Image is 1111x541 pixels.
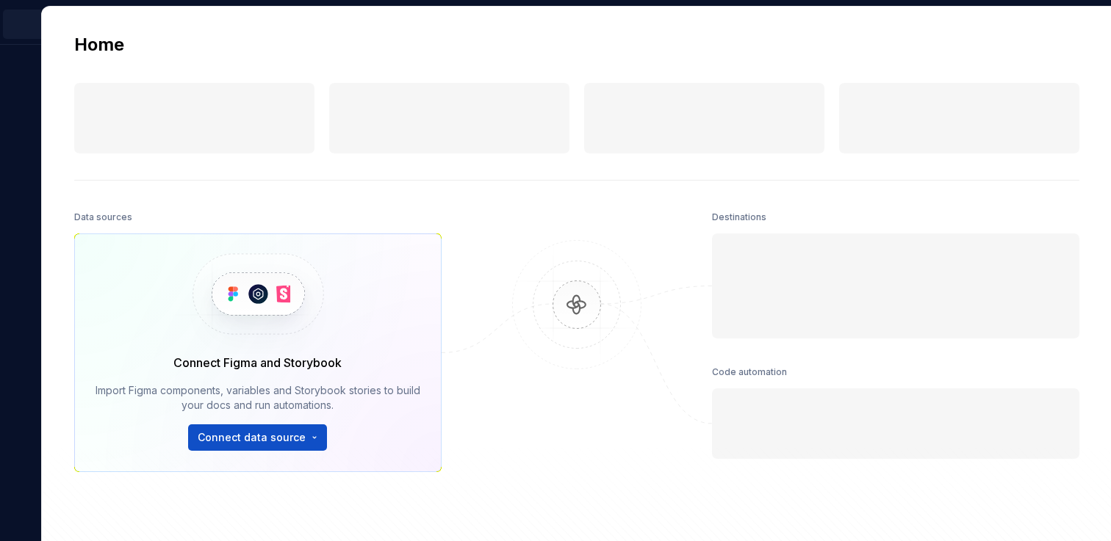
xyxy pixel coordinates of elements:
[74,207,132,228] div: Data sources
[74,33,124,57] h2: Home
[188,424,327,451] button: Connect data source
[712,362,787,382] div: Code automation
[96,383,420,413] div: Import Figma components, variables and Storybook stories to build your docs and run automations.
[712,207,766,228] div: Destinations
[198,430,306,445] span: Connect data source
[173,354,342,371] div: Connect Figma and Storybook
